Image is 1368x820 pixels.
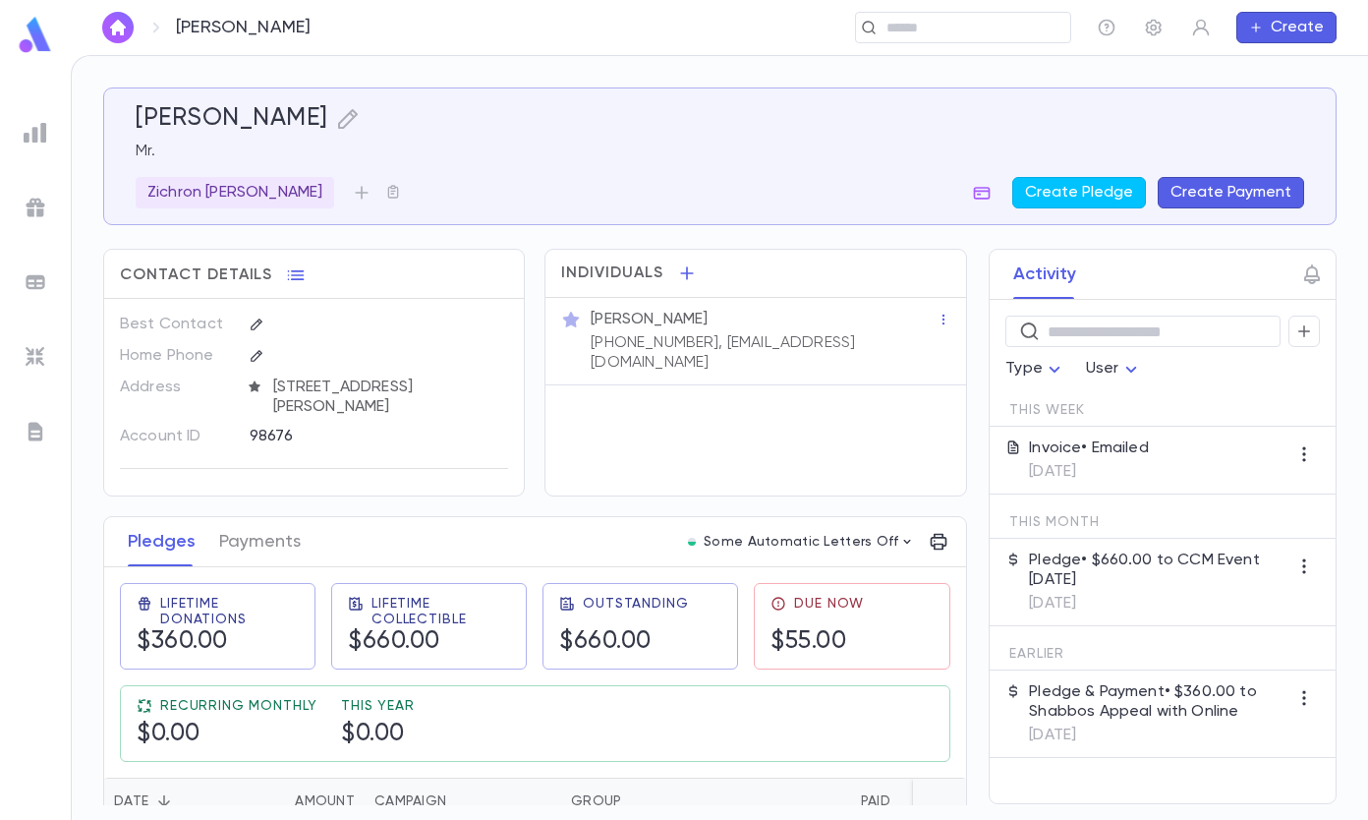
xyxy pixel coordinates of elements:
button: Create Pledge [1012,177,1146,208]
p: [PERSON_NAME] [591,310,708,329]
div: 98676 [250,421,456,450]
p: [PERSON_NAME] [176,17,311,38]
span: Outstanding [583,596,688,612]
h5: $360.00 [137,627,228,657]
p: Home Phone [120,340,233,372]
span: Recurring Monthly [160,698,317,714]
p: Zichron [PERSON_NAME] [147,183,322,203]
p: Some Automatic Letters Off [704,534,898,550]
button: Pledges [128,517,196,566]
span: Earlier [1009,646,1064,662]
span: Due Now [794,596,864,612]
button: Payments [219,517,301,566]
button: Create [1236,12,1337,43]
p: Account ID [120,421,233,452]
button: Sort [148,786,180,817]
span: User [1086,361,1119,377]
span: This Month [1009,514,1099,530]
img: letters_grey.7941b92b52307dd3b8a917253454ce1c.svg [24,420,47,443]
h5: $55.00 [770,627,846,657]
div: User [1086,350,1143,388]
p: [PHONE_NUMBER], [EMAIL_ADDRESS][DOMAIN_NAME] [591,333,937,373]
div: Zichron [PERSON_NAME] [136,177,334,208]
img: batches_grey.339ca447c9d9533ef1741baa751efc33.svg [24,270,47,294]
img: imports_grey.530a8a0e642e233f2baf0ef88e8c9fcb.svg [24,345,47,369]
h5: $0.00 [341,720,405,749]
p: Pledge & Payment • $360.00 to Shabbos Appeal with Online [1029,682,1288,722]
p: Invoice • Emailed [1029,439,1149,458]
span: Lifetime Donations [160,596,299,627]
p: Mr. [136,142,1304,161]
span: Type [1005,361,1043,377]
h5: $660.00 [559,627,652,657]
span: This Year [341,698,415,714]
img: home_white.a664292cf8c1dea59945f0da9f25487c.svg [106,20,130,35]
img: reports_grey.c525e4749d1bce6a11f5fe2a8de1b229.svg [24,121,47,145]
h5: $660.00 [348,627,440,657]
div: Type [1005,350,1066,388]
p: [DATE] [1029,462,1149,482]
span: [STREET_ADDRESS][PERSON_NAME] [265,378,510,417]
p: Best Contact [120,309,233,340]
button: Activity [1013,250,1076,299]
span: Lifetime Collectible [371,596,510,627]
span: This Week [1009,402,1085,418]
h5: $0.00 [137,720,200,749]
p: Pledge • $660.00 to CCM Event [DATE] [1029,551,1288,590]
span: Contact Details [120,265,272,285]
h5: [PERSON_NAME] [136,104,328,134]
img: campaigns_grey.99e729a5f7ee94e3726e6486bddda8f1.svg [24,196,47,219]
span: Individuals [561,264,663,283]
p: [DATE] [1029,726,1288,745]
p: Address [120,372,233,403]
p: [DATE] [1029,594,1288,614]
img: logo [16,16,55,54]
button: Some Automatic Letters Off [680,528,922,556]
button: Create Payment [1158,177,1304,208]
